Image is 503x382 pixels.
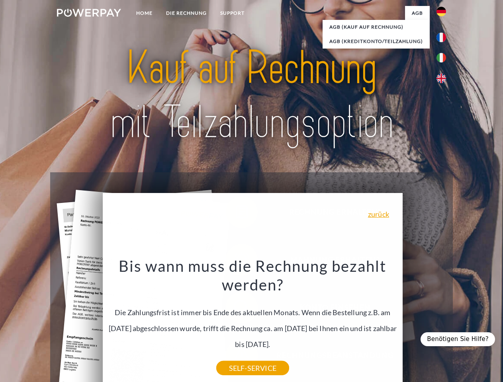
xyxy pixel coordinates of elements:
div: Die Zahlungsfrist ist immer bis Ende des aktuellen Monats. Wenn die Bestellung z.B. am [DATE] abg... [107,256,398,368]
h3: Bis wann muss die Rechnung bezahlt werden? [107,256,398,294]
img: fr [436,33,446,42]
div: Benötigen Sie Hilfe? [421,332,495,346]
a: AGB (Kreditkonto/Teilzahlung) [323,34,430,49]
a: agb [405,6,430,20]
img: de [436,7,446,16]
a: AGB (Kauf auf Rechnung) [323,20,430,34]
img: it [436,53,446,62]
img: title-powerpay_de.svg [76,38,427,152]
a: zurück [368,210,389,218]
a: SUPPORT [213,6,251,20]
img: logo-powerpay-white.svg [57,9,121,17]
img: en [436,74,446,83]
a: SELF-SERVICE [216,361,289,375]
a: Home [129,6,159,20]
a: DIE RECHNUNG [159,6,213,20]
